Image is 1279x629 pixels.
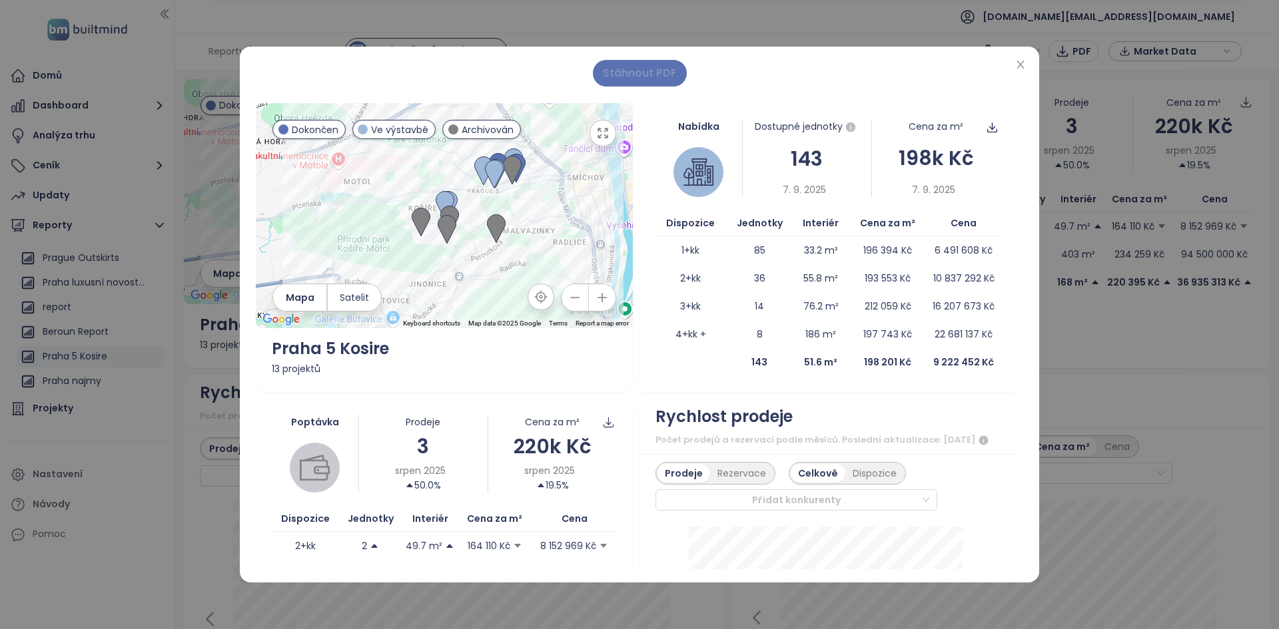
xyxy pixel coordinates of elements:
p: 94 500 000 Kč [541,566,608,581]
p: 36 [754,271,765,286]
th: Cena [532,506,617,532]
button: Close [1013,58,1028,73]
p: 234 259 Kč [470,566,520,581]
p: 2 [362,538,367,553]
div: Rezervace [710,464,773,483]
p: 197 743 Kč [863,327,912,341]
p: 186 m² [805,327,836,341]
div: Dostupné jednotky [743,119,871,135]
span: 7. 9. 2025 [912,182,955,197]
td: 4+kk + [655,320,726,348]
span: caret-down [513,541,522,550]
a: Report a map error [576,319,629,327]
a: Terms (opens in new tab) [549,319,568,327]
th: Dispozice [655,210,726,236]
button: Keyboard shortcuts [403,319,460,328]
span: Mapa [286,290,314,305]
p: 33.2 m² [804,243,838,258]
p: 403 m² [413,566,447,581]
th: Jednotky [338,506,402,532]
p: 1 [369,566,372,581]
div: Prodeje [657,464,710,483]
div: Prodeje [359,415,488,429]
img: Google [259,311,303,328]
p: 8 152 969 Kč [540,538,596,553]
div: 143 [743,143,871,174]
div: Rychlost prodeje [655,404,793,429]
div: Celkově [791,464,845,483]
div: 3 [359,431,488,462]
div: 50.0% [405,478,441,493]
th: Jednotky [726,210,793,236]
span: Stáhnout PDF [603,65,677,81]
span: close [1015,59,1026,70]
p: 198 201 Kč [864,355,911,369]
img: house [683,157,713,187]
p: 8 [757,327,763,341]
p: 51.6 m² [804,355,837,369]
span: caret-down [599,541,608,550]
p: 212 059 Kč [865,299,911,314]
span: 7. 9. 2025 [783,182,826,197]
div: 19.5% [536,478,569,493]
th: Interiér [793,210,849,236]
div: Cena za m² [909,119,963,134]
span: caret-up [370,541,379,550]
img: wallet [300,453,330,483]
button: Satelit [328,284,381,311]
p: 6 491 608 Kč [935,243,993,258]
span: Dokončen [292,122,338,137]
div: Počet prodejů a rezervací podle měsíců. Poslední aktualizace: [DATE] [655,433,1001,449]
td: 4+kk + [272,560,338,588]
div: 220k Kč [488,431,617,462]
p: 55.8 m² [803,271,838,286]
td: 2+kk [655,264,726,292]
p: 164 110 Kč [468,538,510,553]
p: 49.7 m² [406,538,442,553]
div: 198k Kč [872,142,1001,174]
span: Archivován [462,122,514,137]
th: Dispozice [272,506,338,532]
span: Map data ©2025 Google [468,319,541,327]
td: 3+kk [655,292,726,320]
div: 13 projektů [272,361,617,376]
button: Stáhnout PDF [593,60,687,87]
span: srpen 2025 [524,463,575,478]
div: Poptávka [272,415,358,429]
a: Open this area in Google Maps (opens a new window) [259,311,303,328]
div: Nabídka [655,119,742,134]
p: 196 394 Kč [863,243,912,258]
p: 16 207 673 Kč [933,299,995,314]
td: 2+kk [272,532,338,560]
div: Dispozice [845,464,904,483]
span: srpen 2025 [395,463,446,478]
button: Mapa [273,284,326,311]
p: 143 [751,355,767,369]
th: Cena za m² [849,210,927,236]
span: caret-up [405,481,414,490]
p: 10 837 292 Kč [933,271,995,286]
th: Cena za m² [458,506,532,532]
p: 193 553 Kč [865,271,911,286]
td: 1+kk [655,236,726,264]
span: Satelit [340,290,369,305]
div: Praha 5 Kosire [272,336,617,361]
th: Cena [927,210,1001,236]
span: caret-up [445,541,454,550]
span: Ve výstavbě [371,122,428,137]
div: Cena za m² [525,415,580,429]
th: Interiér [402,506,457,532]
p: 85 [754,243,765,258]
p: 76.2 m² [803,299,839,314]
p: 9 222 452 Kč [933,355,994,369]
p: 22 681 137 Kč [935,327,993,341]
p: 14 [755,299,764,314]
span: caret-up [536,481,546,490]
